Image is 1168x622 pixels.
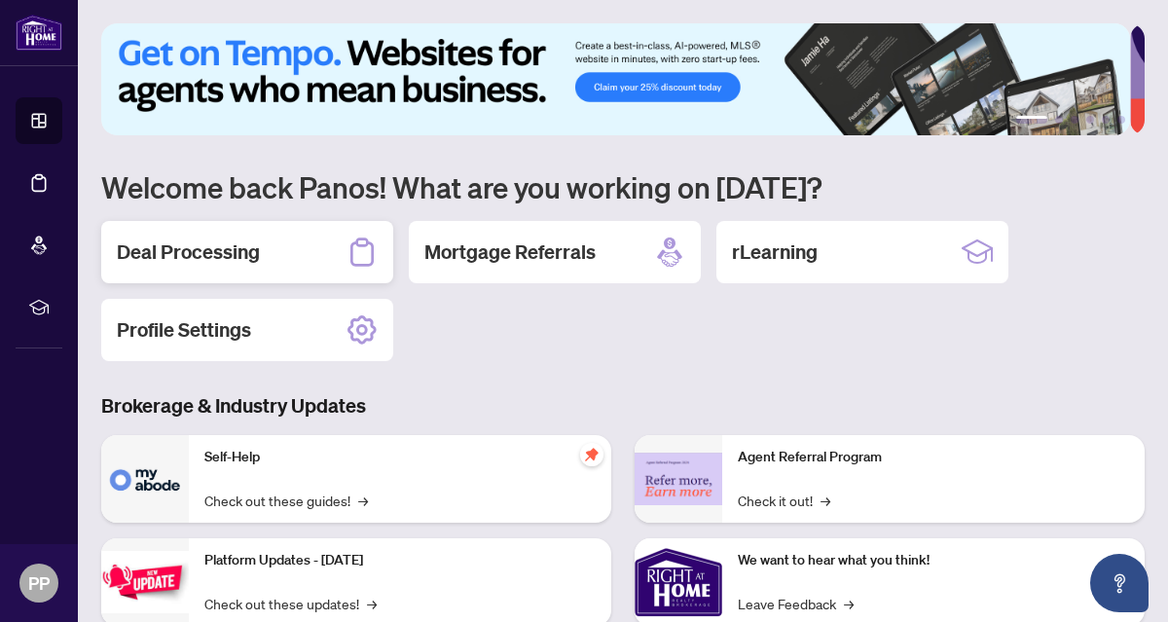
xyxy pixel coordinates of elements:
[738,447,1129,468] p: Agent Referral Program
[1086,116,1094,124] button: 4
[844,593,854,614] span: →
[1016,116,1047,124] button: 1
[204,447,596,468] p: Self-Help
[204,490,368,511] a: Check out these guides!→
[738,550,1129,571] p: We want to hear what you think!
[358,490,368,511] span: →
[738,490,830,511] a: Check it out!→
[101,23,1130,135] img: Slide 0
[28,569,50,597] span: PP
[821,490,830,511] span: →
[101,435,189,523] img: Self-Help
[580,443,603,466] span: pushpin
[1055,116,1063,124] button: 2
[732,238,818,266] h2: rLearning
[738,593,854,614] a: Leave Feedback→
[367,593,377,614] span: →
[101,392,1145,420] h3: Brokerage & Industry Updates
[1090,554,1149,612] button: Open asap
[117,316,251,344] h2: Profile Settings
[635,453,722,506] img: Agent Referral Program
[204,550,596,571] p: Platform Updates - [DATE]
[204,593,377,614] a: Check out these updates!→
[1071,116,1078,124] button: 3
[1102,116,1110,124] button: 5
[101,168,1145,205] h1: Welcome back Panos! What are you working on [DATE]?
[117,238,260,266] h2: Deal Processing
[16,15,62,51] img: logo
[1117,116,1125,124] button: 6
[101,551,189,612] img: Platform Updates - July 21, 2025
[424,238,596,266] h2: Mortgage Referrals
